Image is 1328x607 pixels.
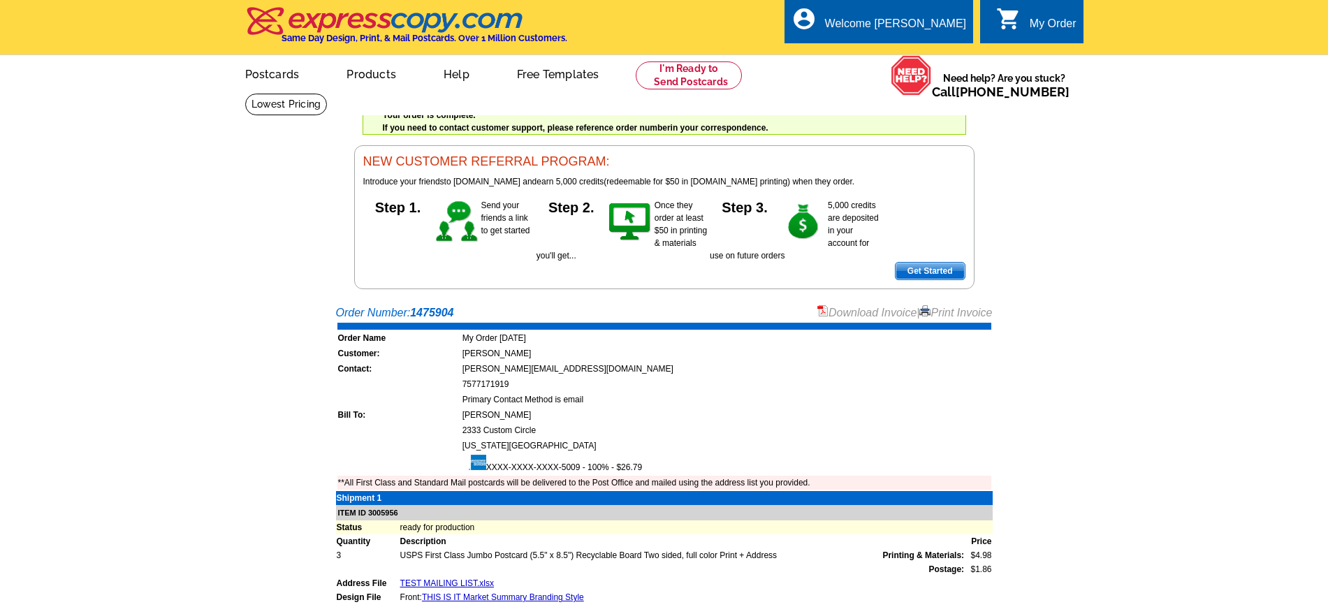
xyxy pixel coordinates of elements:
img: amex.gif [462,455,486,470]
i: account_circle [791,6,817,31]
a: Download Invoice [817,307,917,319]
div: | [817,305,993,321]
a: THIS IS IT Market Summary Branding Style [422,592,584,602]
td: $4.98 [965,548,992,562]
p: to [DOMAIN_NAME] and (redeemable for $50 in [DOMAIN_NAME] printing) when they order. [363,175,965,188]
span: Call [932,85,1070,99]
img: small-print-icon.gif [919,305,931,316]
h5: Step 1. [363,199,433,213]
iframe: LiveChat chat widget [1132,563,1328,607]
div: Welcome [PERSON_NAME] [825,17,966,37]
span: 5,000 credits are deposited in your account for use on future orders [710,200,879,261]
a: Same Day Design, Print, & Mail Postcards. Over 1 Million Customers. [245,17,567,43]
td: 7577171919 [462,377,991,391]
td: Shipment 1 [336,491,400,505]
strong: Your order is complete. [383,110,476,120]
div: My Order [1030,17,1077,37]
td: ready for production [400,520,993,534]
td: 3 [336,548,400,562]
span: earn 5,000 credits [537,177,604,187]
td: USPS First Class Jumbo Postcard (5.5" x 8.5") Recyclable Board Two sided, full color Print + Address [400,548,965,562]
a: shopping_cart My Order [996,15,1077,33]
td: Price [965,534,992,548]
img: u [329,136,343,137]
a: Get Started [895,262,965,280]
img: step-1.gif [433,199,481,245]
h5: Step 2. [537,199,606,213]
td: Primary Contact Method is email [462,393,991,407]
td: Address File [336,576,400,590]
td: Bill To: [337,408,460,422]
div: Order Number: [336,305,993,321]
td: 2333 Custom Circle [462,423,991,437]
td: [PERSON_NAME][EMAIL_ADDRESS][DOMAIN_NAME] [462,362,991,376]
h3: NEW CUSTOMER REFERRAL PROGRAM: [363,154,965,170]
td: Status [336,520,400,534]
td: Front: [400,590,965,604]
td: [US_STATE][GEOGRAPHIC_DATA] [462,439,991,453]
img: small-pdf-icon.gif [817,305,829,316]
a: Postcards [223,57,322,89]
h4: Same Day Design, Print, & Mail Postcards. Over 1 Million Customers. [282,33,567,43]
i: shopping_cart [996,6,1021,31]
a: Print Invoice [919,307,992,319]
a: TEST MAILING LIST.xlsx [400,578,494,588]
td: Contact: [337,362,460,376]
a: Free Templates [495,57,622,89]
img: step-2.gif [606,199,655,245]
span: Send your friends a link to get started [481,200,530,235]
img: step-3.gif [780,199,828,245]
span: Introduce your friends [363,177,444,187]
td: My Order [DATE] [462,331,991,345]
strong: Postage: [928,564,964,574]
td: Design File [336,590,400,604]
td: $1.86 [965,562,992,576]
span: Need help? Are you stuck? [932,71,1077,99]
td: Quantity [336,534,400,548]
td: ITEM ID 3005956 [336,505,993,521]
td: XXXX-XXXX-XXXX-5009 - 100% - $26.79 [462,454,991,474]
strong: 1475904 [410,307,453,319]
span: Printing & Materials: [882,549,964,562]
span: Get Started [896,263,965,279]
a: Products [324,57,418,89]
td: Customer: [337,346,460,360]
span: Once they order at least $50 in printing & materials you'll get... [537,200,707,261]
a: Help [421,57,492,89]
td: [PERSON_NAME] [462,408,991,422]
td: Description [400,534,965,548]
a: [PHONE_NUMBER] [956,85,1070,99]
td: **All First Class and Standard Mail postcards will be delivered to the Post Office and mailed usi... [337,476,991,490]
img: help [891,55,932,96]
h5: Step 3. [710,199,780,213]
td: Order Name [337,331,460,345]
td: [PERSON_NAME] [462,346,991,360]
